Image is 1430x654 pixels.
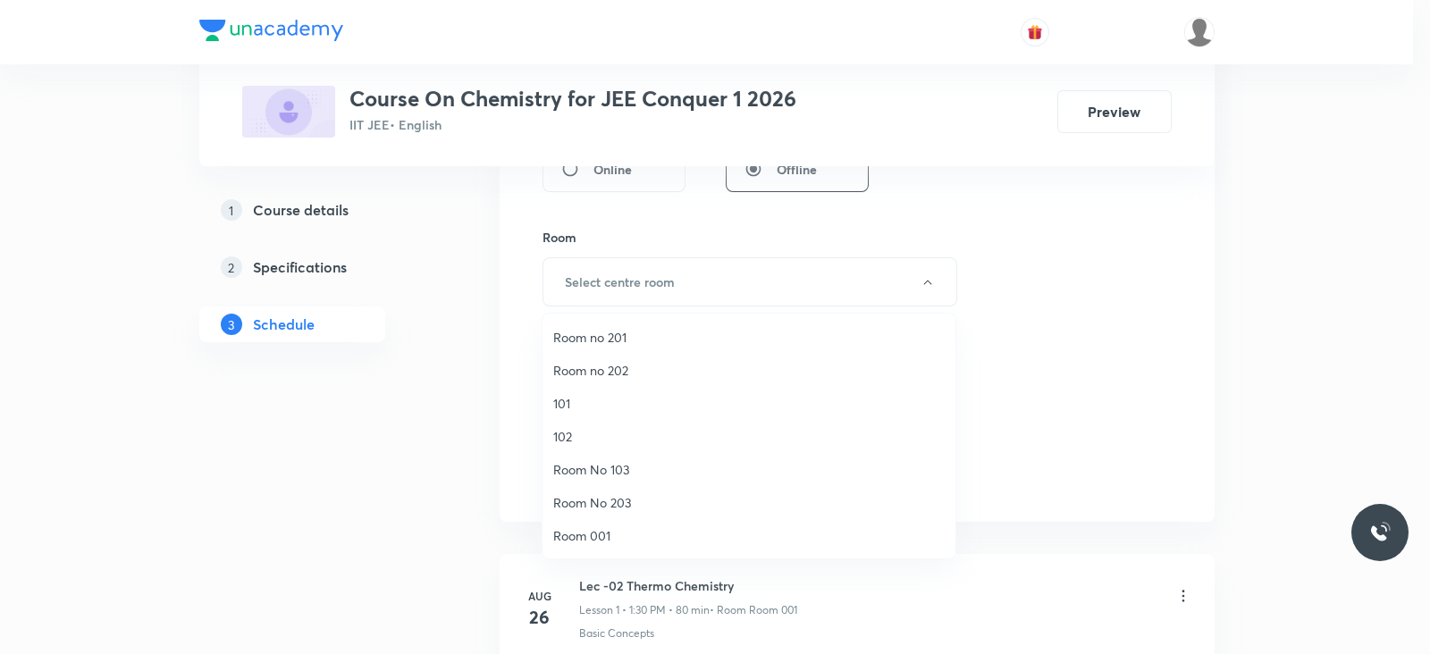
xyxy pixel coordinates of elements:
[553,460,945,479] span: Room No 103
[553,526,945,545] span: Room 001
[553,493,945,512] span: Room No 203
[553,394,945,413] span: 101
[553,361,945,380] span: Room no 202
[553,328,945,347] span: Room no 201
[553,427,945,446] span: 102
